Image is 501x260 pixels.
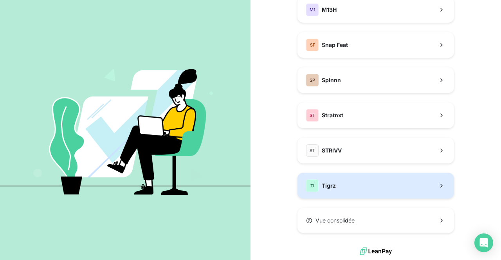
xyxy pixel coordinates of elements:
div: SF [306,39,319,51]
img: logo [360,246,392,257]
span: Stratnxt [322,111,343,119]
button: STStratnxt [297,102,454,128]
button: SFSnap Feat [297,32,454,58]
div: Open Intercom Messenger [474,233,493,252]
span: Spinnn [322,76,341,84]
div: ST [306,144,319,157]
button: SPSpinnn [297,67,454,93]
button: TITigrz [297,173,454,199]
div: ST [306,109,319,122]
div: M1 [306,4,319,16]
span: Snap Feat [322,41,348,49]
button: Vue consolidée [297,208,454,233]
button: STSTRIVV [297,138,454,163]
div: TI [306,179,319,192]
span: M13H [322,6,337,14]
span: STRIVV [322,147,342,154]
span: Vue consolidée [315,217,355,224]
span: Tigrz [322,182,336,190]
div: SP [306,74,319,86]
